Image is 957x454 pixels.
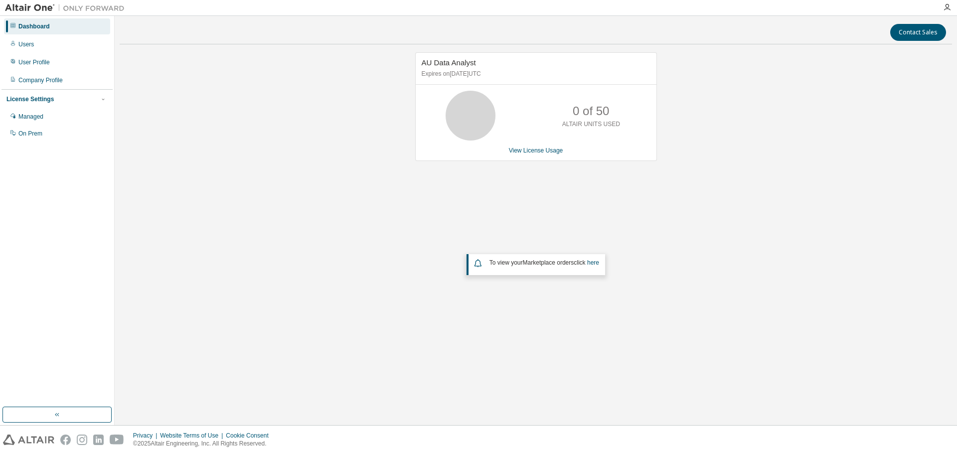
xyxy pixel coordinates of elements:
div: Managed [18,113,43,121]
span: To view your click [489,259,599,266]
div: User Profile [18,58,50,66]
div: Website Terms of Use [160,432,226,440]
div: On Prem [18,130,42,138]
div: Users [18,40,34,48]
a: View License Usage [509,147,563,154]
span: AU Data Analyst [422,58,476,67]
div: License Settings [6,95,54,103]
div: Dashboard [18,22,50,30]
p: 0 of 50 [573,103,609,120]
img: Altair One [5,3,130,13]
p: © 2025 Altair Engineering, Inc. All Rights Reserved. [133,440,275,448]
div: Privacy [133,432,160,440]
a: here [587,259,599,266]
img: youtube.svg [110,435,124,445]
img: instagram.svg [77,435,87,445]
img: facebook.svg [60,435,71,445]
img: linkedin.svg [93,435,104,445]
div: Company Profile [18,76,63,84]
img: altair_logo.svg [3,435,54,445]
em: Marketplace orders [523,259,574,266]
div: Cookie Consent [226,432,274,440]
button: Contact Sales [890,24,946,41]
p: ALTAIR UNITS USED [562,120,620,129]
p: Expires on [DATE] UTC [422,70,648,78]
